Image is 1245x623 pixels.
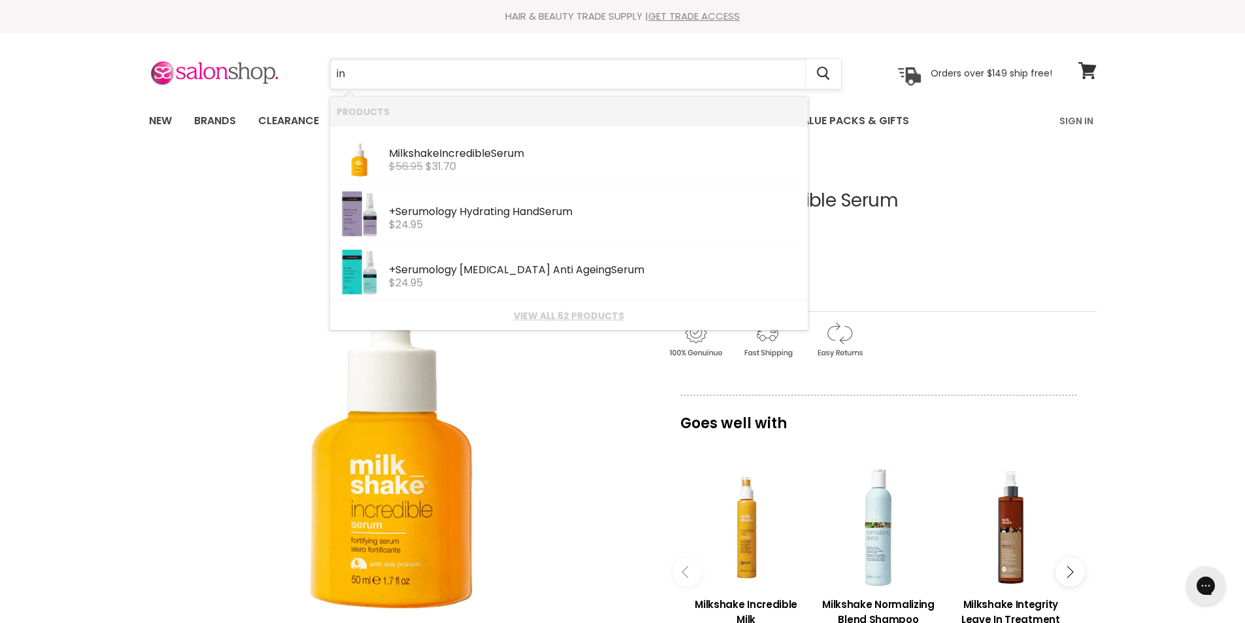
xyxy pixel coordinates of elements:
[337,133,382,178] img: milk_shake-Incredible-Serum-50ml_1.webp
[133,10,1113,23] div: HAIR & BEAUTY TRADE SUPPLY |
[539,204,562,219] b: Seru
[439,146,455,161] b: Inc
[330,126,808,184] li: Products: Milkshake Incredible Serum
[661,320,730,360] img: genuine.gif
[337,311,801,321] a: View all 62 products
[337,191,382,237] img: 193919SerumologyHANDSERUMBox_SerumFront.webp
[330,97,808,126] li: Products
[648,9,740,23] a: GET TRADE ACCESS
[139,102,986,140] ul: Main menu
[680,395,1077,438] p: Goes well with
[389,275,423,290] span: $24.95
[425,159,456,174] span: $31.70
[248,107,329,135] a: Clearance
[330,184,808,243] li: Products: +Serumology Hydrating Hand Serum
[389,217,423,232] span: $24.95
[330,243,808,301] li: Products: +Serumology Retinol Anti Ageing Serum
[184,107,246,135] a: Brands
[389,159,423,174] s: $56.95
[806,59,841,89] button: Search
[661,191,1097,211] h1: Milkshake Incredible Serum
[1180,562,1232,610] iframe: Gorgias live chat messenger
[611,262,634,277] b: Seru
[389,206,801,220] div: + mology Hydrating Hand m
[491,146,514,161] b: Seru
[931,67,1052,79] p: Orders over $149 ship free!
[337,249,382,295] img: 54065USerumologyRETINOLBox_SerumFront.webp
[805,320,874,360] img: returns.gif
[733,320,802,360] img: shipping.gif
[389,148,801,161] div: Milkshake redible m
[139,107,182,135] a: New
[330,59,806,89] input: Search
[133,102,1113,140] nav: Main
[395,204,418,219] b: Seru
[395,262,418,277] b: Seru
[785,107,919,135] a: Value Packs & Gifts
[330,301,808,330] li: View All
[329,58,842,90] form: Product
[389,264,801,278] div: + mology [MEDICAL_DATA] Anti Ageing m
[1052,107,1101,135] a: Sign In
